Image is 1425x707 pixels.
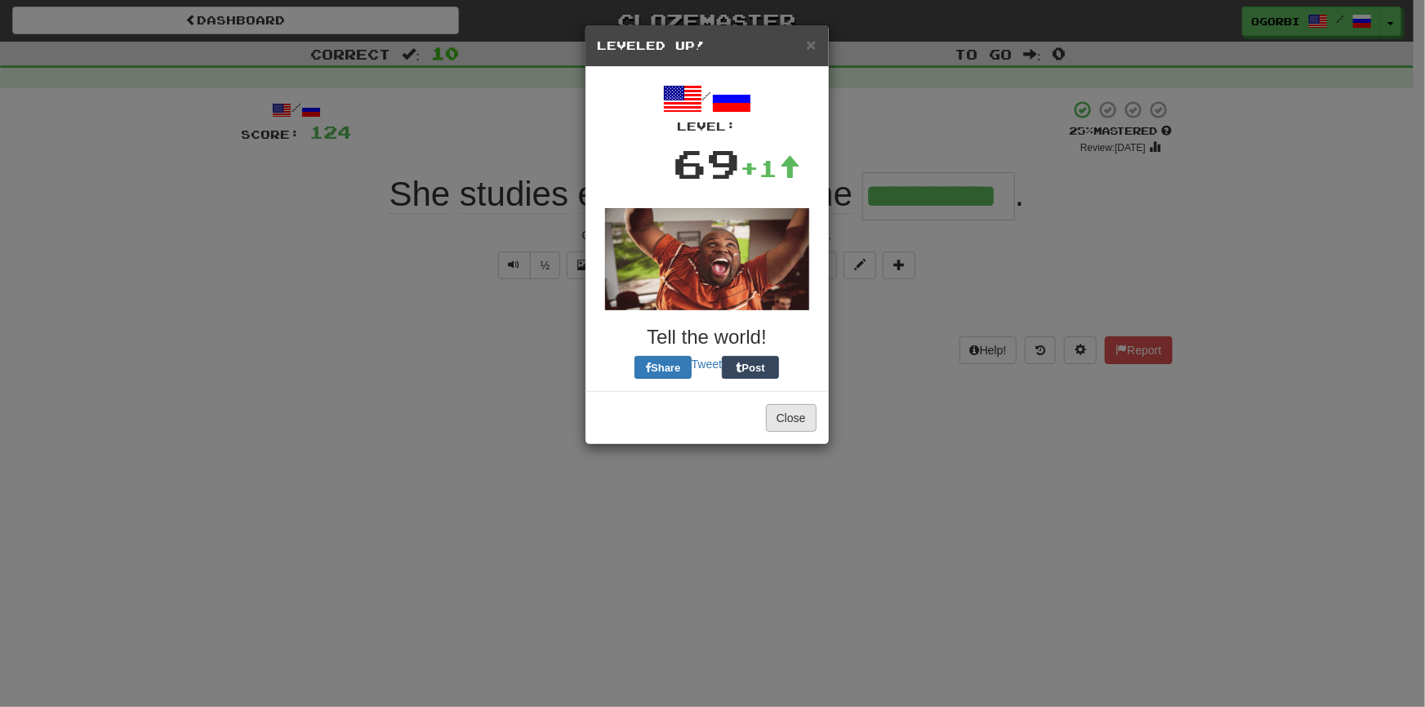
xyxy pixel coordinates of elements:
button: Post [722,356,779,379]
h5: Leveled Up! [598,38,817,54]
div: +1 [741,152,801,185]
span: × [806,35,816,54]
button: Close [806,36,816,53]
div: Level: [598,118,817,135]
div: 69 [674,135,741,192]
button: Close [766,404,817,432]
a: Tweet [692,358,722,371]
button: Share [635,356,692,379]
img: anon-dude-dancing-749b357b783eda7f85c51e4a2e1ee5269fc79fcf7d6b6aa88849e9eb2203d151.gif [605,208,809,310]
div: / [598,79,817,135]
h3: Tell the world! [598,327,817,348]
